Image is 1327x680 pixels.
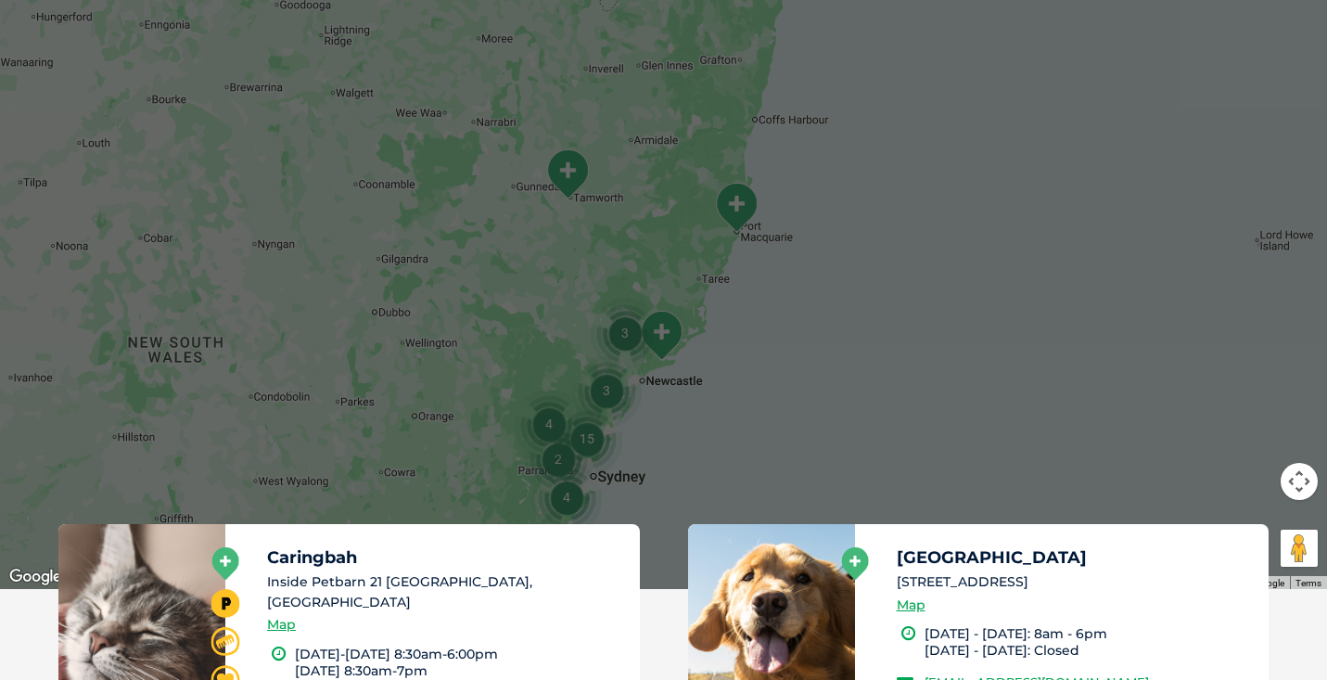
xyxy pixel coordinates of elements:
[1281,530,1318,567] button: Drag Pegman onto the map to open Street View
[713,182,759,233] div: Port Macquarie
[897,572,1253,592] li: [STREET_ADDRESS]
[267,572,623,612] li: Inside Petbarn 21 [GEOGRAPHIC_DATA], [GEOGRAPHIC_DATA]
[544,148,591,199] div: South Tamworth
[5,565,66,589] a: Open this area in Google Maps (opens a new window)
[925,625,1253,659] li: [DATE] - [DATE]: 8am - 6pm [DATE] - [DATE]: Closed
[531,462,602,532] div: 4
[1295,578,1321,588] a: Terms (opens in new tab)
[897,549,1253,566] h5: [GEOGRAPHIC_DATA]
[552,404,622,474] div: 15
[267,549,623,566] h5: Caringbah
[897,595,925,616] a: Map
[638,310,684,361] div: Tanilba Bay
[571,355,642,426] div: 3
[1281,463,1318,500] button: Map camera controls
[523,424,593,494] div: 2
[514,389,584,459] div: 4
[5,565,66,589] img: Google
[267,614,296,635] a: Map
[590,298,660,368] div: 3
